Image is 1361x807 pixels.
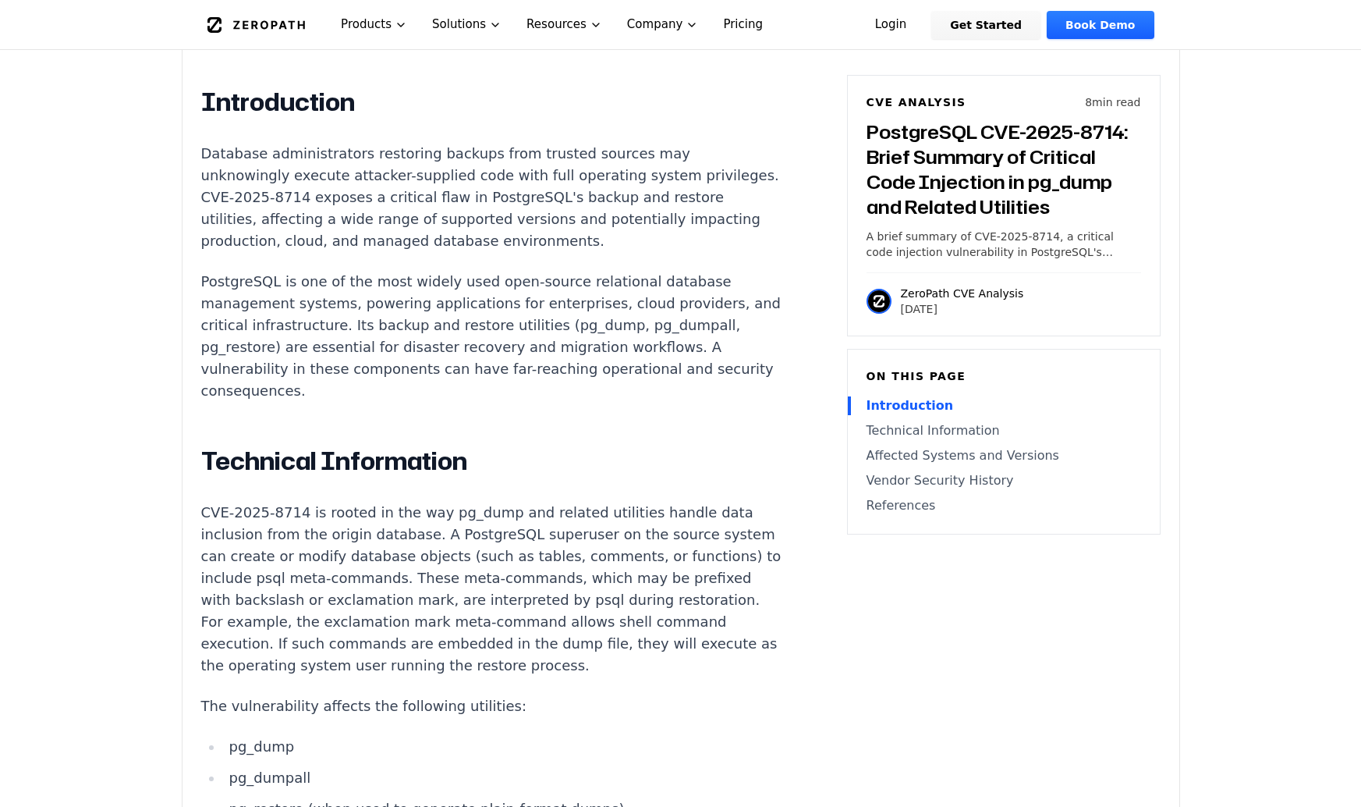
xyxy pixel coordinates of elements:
a: Introduction [867,396,1141,415]
a: Get Started [931,11,1040,39]
a: Vendor Security History [867,471,1141,490]
li: pg_dumpall [223,767,782,789]
a: Book Demo [1047,11,1154,39]
h6: On this page [867,368,1141,384]
li: pg_dump [223,736,782,758]
a: Technical Information [867,421,1141,440]
h3: PostgreSQL CVE-2025-8714: Brief Summary of Critical Code Injection in pg_dump and Related Utilities [867,119,1141,219]
p: A brief summary of CVE-2025-8714, a critical code injection vulnerability in PostgreSQL's pg_dump... [867,229,1141,260]
p: PostgreSQL is one of the most widely used open-source relational database management systems, pow... [201,271,782,402]
a: References [867,496,1141,515]
img: ZeroPath CVE Analysis [867,289,891,314]
h2: Technical Information [201,446,782,477]
h6: CVE Analysis [867,94,966,110]
h2: Introduction [201,87,782,118]
p: The vulnerability affects the following utilities: [201,695,782,717]
a: Affected Systems and Versions [867,446,1141,465]
p: CVE-2025-8714 is rooted in the way pg_dump and related utilities handle data inclusion from the o... [201,502,782,677]
p: 8 min read [1085,94,1140,110]
p: Database administrators restoring backups from trusted sources may unknowingly execute attacker-s... [201,143,782,252]
p: ZeroPath CVE Analysis [901,286,1024,301]
p: [DATE] [901,301,1024,317]
a: Login [856,11,926,39]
